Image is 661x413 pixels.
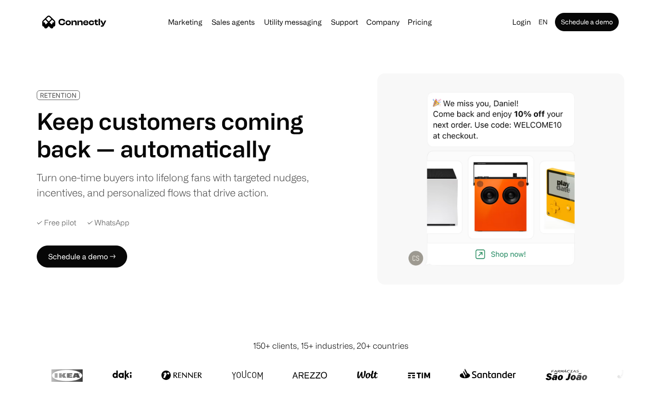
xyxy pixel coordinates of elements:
[9,396,55,410] aside: Language selected: English
[40,92,77,99] div: RETENTION
[18,397,55,410] ul: Language list
[538,16,548,28] div: en
[164,18,206,26] a: Marketing
[555,13,619,31] a: Schedule a demo
[37,170,316,200] div: Turn one-time buyers into lifelong fans with targeted nudges, incentives, and personalized flows ...
[87,218,129,227] div: ✓ WhatsApp
[208,18,258,26] a: Sales agents
[366,16,399,28] div: Company
[37,107,316,162] h1: Keep customers coming back — automatically
[260,18,325,26] a: Utility messaging
[327,18,362,26] a: Support
[37,218,76,227] div: ✓ Free pilot
[404,18,436,26] a: Pricing
[253,340,409,352] div: 150+ clients, 15+ industries, 20+ countries
[509,16,535,28] a: Login
[37,246,127,268] a: Schedule a demo →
